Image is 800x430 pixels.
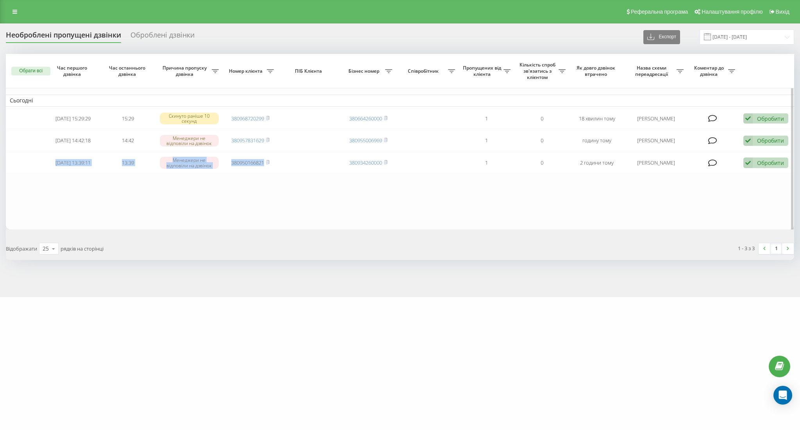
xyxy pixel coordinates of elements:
[514,108,570,129] td: 0
[514,130,570,151] td: 0
[100,130,155,151] td: 14:42
[349,159,382,166] a: 380934260000
[514,152,570,173] td: 0
[570,130,625,151] td: годину тому
[459,152,514,173] td: 1
[227,68,267,74] span: Номер клієнта
[6,31,121,43] div: Необроблені пропущені дзвінки
[770,243,782,254] a: 1
[160,157,219,168] div: Менеджери не відповіли на дзвінок
[160,113,219,124] div: Скинуто раніше 10 секунд
[757,159,784,167] div: Обробити
[45,108,100,129] td: [DATE] 15:29:29
[757,115,784,122] div: Обробити
[231,137,264,144] a: 380957831629
[11,67,50,75] button: Обрати всі
[6,245,37,252] span: Відображати
[107,65,149,77] span: Час останнього дзвінка
[100,108,155,129] td: 15:29
[45,130,100,151] td: [DATE] 14:42:18
[570,152,625,173] td: 2 години тому
[349,115,382,122] a: 380664260000
[6,95,794,106] td: Сьогодні
[459,130,514,151] td: 1
[231,159,264,166] a: 380950166821
[130,31,195,43] div: Оброблені дзвінки
[625,152,687,173] td: [PERSON_NAME]
[773,386,792,405] div: Open Intercom Messenger
[61,245,104,252] span: рядків на сторінці
[570,108,625,129] td: 18 хвилин тому
[757,137,784,144] div: Обробити
[400,68,448,74] span: Співробітник
[160,135,219,147] div: Менеджери не відповіли на дзвінок
[349,137,382,144] a: 380955006969
[463,65,503,77] span: Пропущених від клієнта
[576,65,618,77] span: Як довго дзвінок втрачено
[691,65,728,77] span: Коментар до дзвінка
[702,9,762,15] span: Налаштування профілю
[631,9,688,15] span: Реферальна програма
[629,65,677,77] span: Назва схеми переадресації
[643,30,680,44] button: Експорт
[345,68,385,74] span: Бізнес номер
[459,108,514,129] td: 1
[45,152,100,173] td: [DATE] 13:39:11
[625,108,687,129] td: [PERSON_NAME]
[159,65,212,77] span: Причина пропуску дзвінка
[52,65,94,77] span: Час першого дзвінка
[776,9,789,15] span: Вихід
[284,68,334,74] span: ПІБ Клієнта
[518,62,559,80] span: Кількість спроб зв'язатись з клієнтом
[231,115,264,122] a: 380968720299
[43,245,49,253] div: 25
[100,152,155,173] td: 13:39
[625,130,687,151] td: [PERSON_NAME]
[738,244,755,252] div: 1 - 3 з 3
